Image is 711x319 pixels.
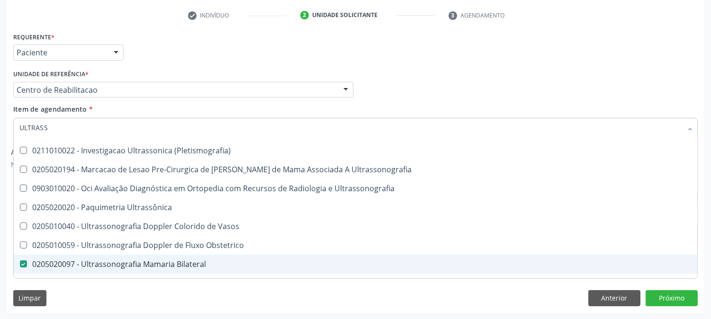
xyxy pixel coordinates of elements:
[19,147,692,154] div: 0211010022 - Investigacao Ultrassonica (Pletismografia)
[19,222,692,230] div: 0205010040 - Ultrassonografia Doppler Colorido de Vasos
[19,241,692,249] div: 0205010059 - Ultrassonografia Doppler de Fluxo Obstetrico
[19,118,682,137] input: Buscar por procedimentos
[19,204,692,211] div: 0205020020 - Paquimetria Ultrassônica
[19,185,692,192] div: 0903010020 - Oci Avaliação Diagnóstica em Ortopedia com Recursos de Radiologia e Ultrassonografia
[300,11,309,19] div: 2
[19,260,692,268] div: 0205020097 - Ultrassonografia Mamaria Bilateral
[312,11,378,19] div: Unidade solicitante
[13,105,87,114] span: Item de agendamento
[646,290,698,306] button: Próximo
[17,85,334,95] span: Centro de Reabilitacao
[11,149,96,157] h6: Anexos adicionados
[13,67,89,82] label: Unidade de referência
[17,48,104,57] span: Paciente
[11,159,96,169] p: Nenhum anexo disponível.
[588,290,640,306] button: Anterior
[13,290,46,306] button: Limpar
[19,166,692,173] div: 0205020194 - Marcacao de Lesao Pre-Cirurgica de [PERSON_NAME] de Mama Associada A Ultrassonografia
[13,30,54,44] label: Requerente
